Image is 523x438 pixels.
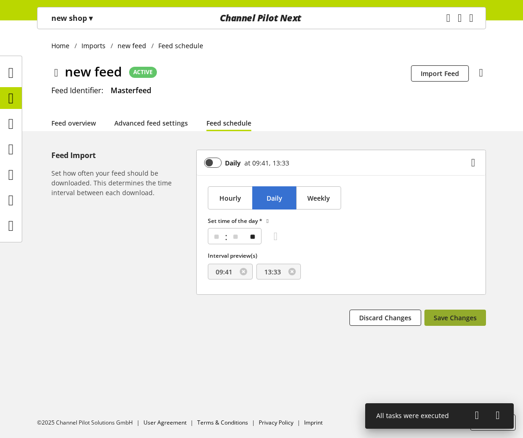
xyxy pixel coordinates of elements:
[208,186,253,209] button: Hourly
[421,69,459,78] span: Import Feed
[143,419,187,426] a: User Agreement
[219,193,241,203] span: Hourly
[434,313,477,323] span: Save Changes
[51,150,193,161] h5: Feed Import
[65,62,122,81] span: new feed
[359,313,411,323] span: Discard Changes
[197,419,248,426] a: Terms & Conditions
[113,41,151,51] a: new feed
[133,68,153,76] span: ACTIVE
[252,186,297,209] button: Daily
[77,41,111,51] a: Imports
[307,193,330,203] span: Weekly
[206,118,251,128] a: Feed schedule
[114,118,188,128] a: Advanced feed settings
[89,13,93,23] span: ▾
[118,41,146,51] span: new feed
[259,419,293,426] a: Privacy Policy
[208,217,262,225] span: Set time of the day *
[267,193,282,203] span: Daily
[216,267,232,277] span: 09:41
[424,310,486,326] button: Save Changes
[225,158,241,168] b: Daily
[225,229,227,245] span: :
[37,419,143,427] li: ©2025 Channel Pilot Solutions GmbH
[37,7,486,29] nav: main navigation
[51,85,103,95] span: Feed Identifier:
[349,310,421,326] button: Discard Changes
[208,252,305,260] label: Interval preview(s)
[51,118,96,128] a: Feed overview
[51,168,193,197] h6: Set how often your feed should be downloaded. This determines the time interval between each down...
[51,13,93,24] p: new shop
[376,411,449,420] span: All tasks were executed
[411,65,469,82] button: Import Feed
[111,85,151,95] span: Masterfeed
[51,41,75,51] a: Home
[304,419,323,426] a: Imprint
[296,186,341,209] button: Weekly
[241,158,289,168] div: at 09:41, 13:33
[264,267,281,277] span: 13:33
